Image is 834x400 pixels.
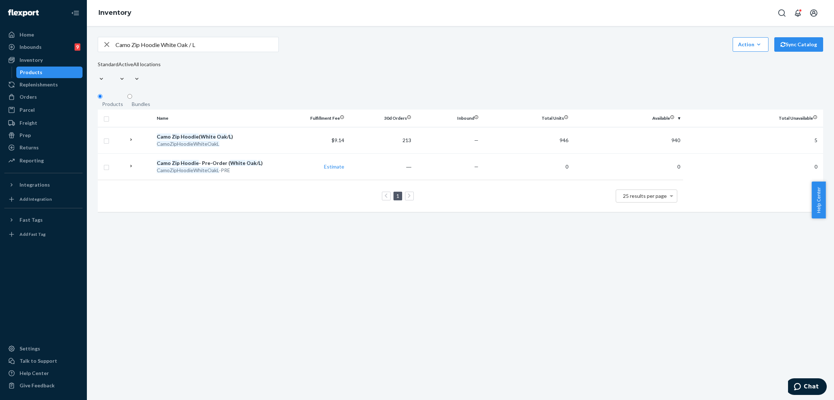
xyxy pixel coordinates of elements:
a: Inventory [4,54,83,66]
div: Help Center [20,370,49,377]
span: 0 [565,163,568,170]
a: Orders [4,91,83,103]
th: Total Unavailable [683,110,823,127]
input: Active [118,68,119,75]
span: $9.14 [332,137,344,143]
em: Zip [172,160,180,166]
span: — [474,163,479,170]
input: Products [98,94,102,99]
em: Camo [157,160,171,166]
th: Available [571,110,683,127]
div: Parcel [20,106,35,114]
a: Settings [4,343,83,354]
div: Orders [20,93,37,101]
div: Active [118,61,133,68]
em: CamoZipHoodieWhiteOakL [157,167,219,173]
div: Prep [20,132,31,139]
td: ― [347,153,414,180]
em: L [229,133,231,140]
div: -PRE [157,167,277,174]
td: 213 [347,127,414,153]
div: Action [738,41,763,48]
th: Total Units [481,110,571,127]
button: Talk to Support [4,355,83,367]
button: Sync Catalog [774,37,823,52]
button: Give Feedback [4,380,83,391]
a: Prep [4,129,83,141]
span: 946 [560,137,568,143]
div: Standard [98,61,118,68]
button: Open Search Box [775,6,789,20]
div: 9 [75,43,80,51]
a: Parcel [4,104,83,116]
em: L [258,160,261,166]
div: Products [102,101,123,108]
em: Oak [217,133,227,140]
div: Inbounds [20,43,42,51]
a: Replenishments [4,79,83,90]
div: Products [20,69,42,76]
a: Products [16,67,83,78]
div: Inventory [20,56,43,64]
em: CamoZipHoodieWhiteOakL [157,141,219,147]
iframe: Opens a widget where you can chat to one of our agents [788,378,827,396]
div: Add Integration [20,196,52,202]
a: Add Integration [4,193,83,205]
button: Open account menu [806,6,821,20]
div: Replenishments [20,81,58,88]
th: Fulfillment Fee [280,110,347,127]
a: Freight [4,117,83,129]
input: Bundles [127,94,132,99]
div: Reporting [20,157,44,164]
div: ( / ) [157,133,277,140]
div: Home [20,31,34,38]
em: Camo [157,133,171,140]
em: Hoodie [181,160,199,166]
a: Home [4,29,83,41]
div: Integrations [20,181,50,188]
em: White [201,133,216,140]
div: Bundles [132,101,150,108]
th: 30d Orders [347,110,414,127]
button: Action [733,37,768,52]
a: Returns [4,142,83,153]
div: Give Feedback [20,382,55,389]
div: Freight [20,119,37,127]
th: Name [154,110,280,127]
span: 25 results per page [623,193,667,199]
em: Zip [172,133,180,140]
span: 0 [814,163,817,170]
button: Help Center [812,182,826,218]
div: - Pre-Order ( / ) [157,159,277,167]
span: 0 [677,163,680,170]
div: Talk to Support [20,357,57,365]
img: Flexport logo [8,9,39,17]
a: Reporting [4,155,83,166]
em: White [230,160,245,166]
a: Estimate [324,163,344,170]
div: Returns [20,144,39,151]
div: Settings [20,345,40,352]
a: Inbounds9 [4,41,83,53]
button: Open notifications [791,6,805,20]
a: Inventory [98,9,131,17]
span: — [474,137,479,143]
input: All locations [133,68,134,75]
div: All locations [133,61,161,68]
input: Search inventory by name or sku [115,37,278,52]
div: Add Fast Tag [20,231,46,237]
th: Inbound [414,110,481,127]
ol: breadcrumbs [93,3,137,24]
button: Integrations [4,179,83,191]
a: Help Center [4,367,83,379]
span: 5 [814,137,817,143]
span: 940 [671,137,680,143]
button: Close Navigation [68,6,83,20]
a: Add Fast Tag [4,229,83,240]
em: Oak [247,160,257,166]
a: Page 1 is your current page [395,193,401,199]
em: Hoodie [181,133,199,140]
